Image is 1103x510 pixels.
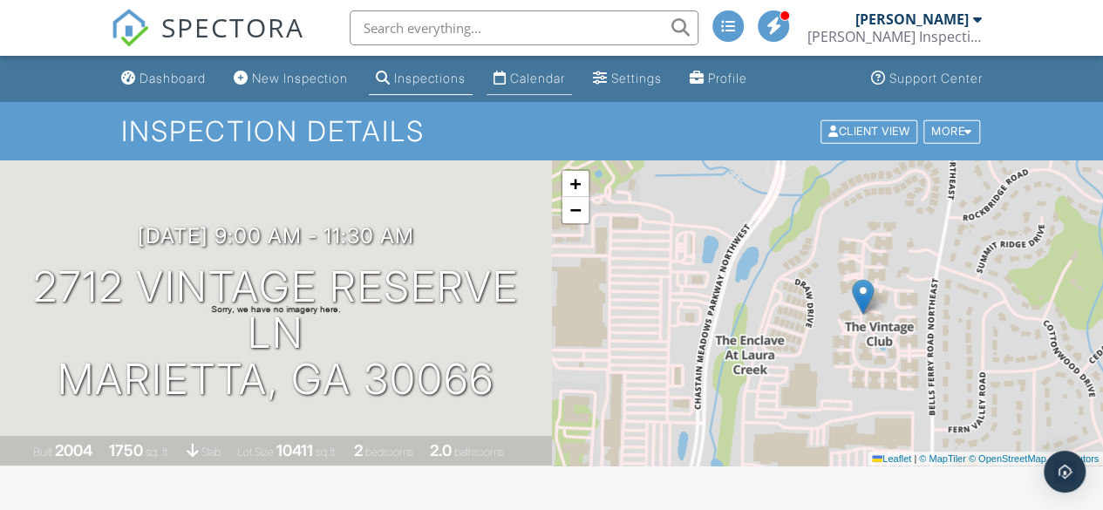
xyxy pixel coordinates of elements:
span: sq.ft. [316,445,337,459]
span: Built [33,445,52,459]
h1: Inspection Details [121,116,981,146]
img: Marker [852,279,874,315]
a: Zoom in [562,171,589,197]
div: Dana Inspection Services, Inc. [807,28,982,45]
div: 2004 [55,441,92,459]
a: Settings [586,63,669,95]
span: | [914,453,916,464]
span: bathrooms [454,445,504,459]
h3: [DATE] 9:00 am - 11:30 am [138,224,414,248]
div: Inspections [394,71,466,85]
span: − [569,199,581,221]
div: Support Center [889,71,983,85]
div: 10411 [276,441,313,459]
div: 1750 [109,441,143,459]
div: Open Intercom Messenger [1044,451,1086,493]
a: Leaflet [872,453,911,464]
span: sq. ft. [146,445,170,459]
span: Lot Size [237,445,274,459]
div: Profile [708,71,747,85]
a: New Inspection [227,63,355,95]
a: Calendar [487,63,572,95]
a: Inspections [369,63,473,95]
a: Profile [683,63,754,95]
div: Client View [820,119,917,143]
div: Settings [611,71,662,85]
div: 2.0 [430,441,452,459]
span: bedrooms [365,445,413,459]
input: Search everything... [350,10,698,45]
div: Calendar [510,71,565,85]
a: © OpenStreetMap contributors [969,453,1099,464]
span: SPECTORA [161,9,304,45]
h1: 2712 Vintage Reserve Ln Marietta, GA 30066 [28,264,524,402]
div: New Inspection [252,71,348,85]
a: Client View [819,124,922,137]
a: Dashboard [114,63,213,95]
span: + [569,173,581,194]
div: 2 [354,441,363,459]
span: slab [201,445,221,459]
div: More [923,119,980,143]
a: Support Center [864,63,990,95]
a: © MapTiler [919,453,966,464]
img: The Best Home Inspection Software - Spectora [111,9,149,47]
div: [PERSON_NAME] [855,10,969,28]
div: Dashboard [140,71,206,85]
a: Zoom out [562,197,589,223]
a: SPECTORA [111,24,304,60]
